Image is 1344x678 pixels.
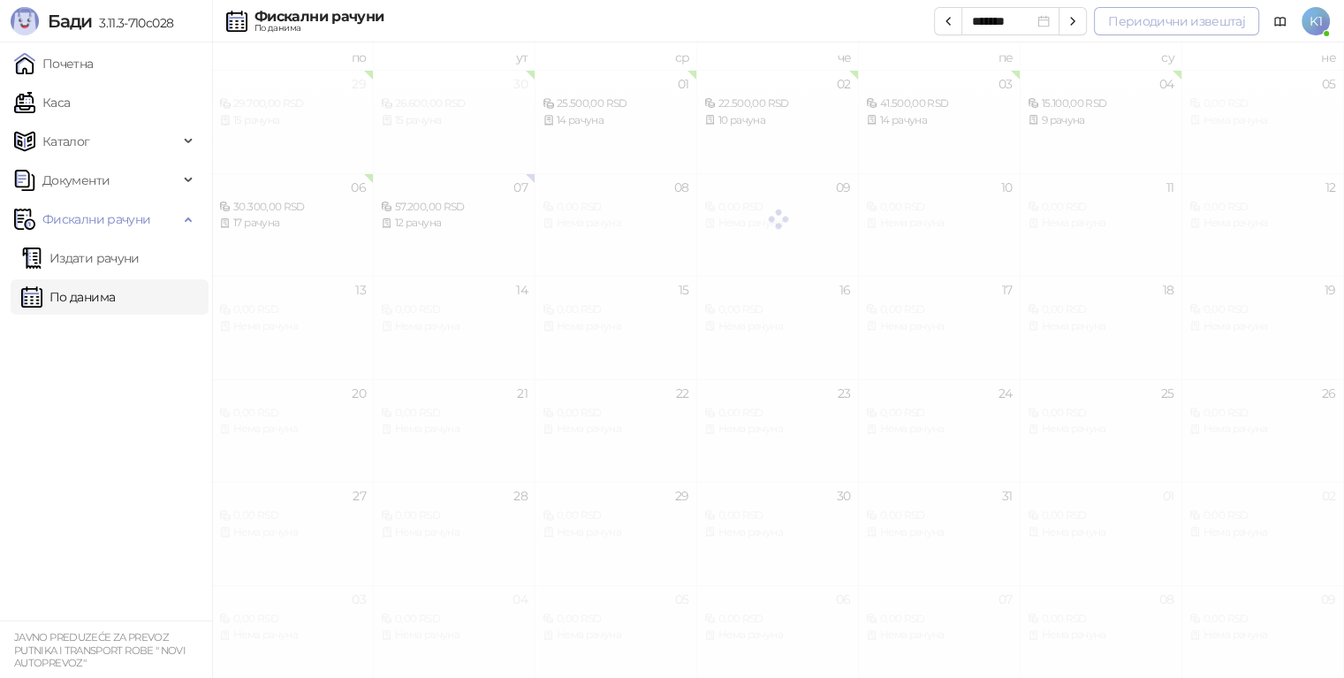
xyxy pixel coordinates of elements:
[42,163,110,198] span: Документи
[254,10,383,24] div: Фискални рачуни
[11,7,39,35] img: Logo
[1302,7,1330,35] span: K1
[14,631,186,669] small: JAVNO PREDUZEĆE ZA PREVOZ PUTNIKA I TRANSPORT ROBE " NOVI AUTOPREVOZ"
[254,24,383,33] div: По данима
[48,11,92,32] span: Бади
[21,240,140,276] a: Издати рачуни
[1094,7,1259,35] button: Периодични извештај
[1266,7,1295,35] a: Документација
[42,124,90,159] span: Каталог
[42,202,150,237] span: Фискални рачуни
[14,85,70,120] a: Каса
[21,279,115,315] a: По данима
[14,46,94,81] a: Почетна
[92,15,173,31] span: 3.11.3-710c028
